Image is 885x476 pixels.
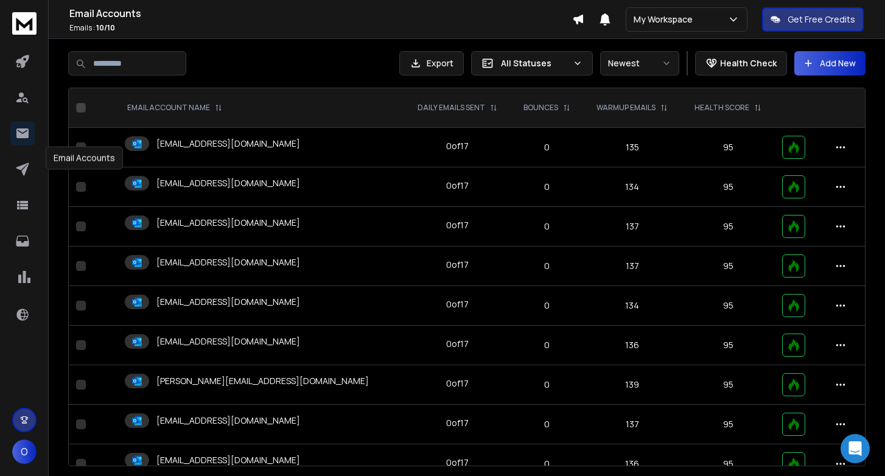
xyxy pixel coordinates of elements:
[519,260,576,272] p: 0
[583,365,682,405] td: 139
[519,458,576,470] p: 0
[681,128,775,167] td: 95
[156,296,300,308] p: [EMAIL_ADDRESS][DOMAIN_NAME]
[446,259,469,271] div: 0 of 17
[694,103,749,113] p: HEALTH SCORE
[12,439,37,464] button: O
[681,326,775,365] td: 95
[96,23,115,33] span: 10 / 10
[446,338,469,350] div: 0 of 17
[583,128,682,167] td: 135
[519,418,576,430] p: 0
[788,13,855,26] p: Get Free Credits
[762,7,864,32] button: Get Free Credits
[681,405,775,444] td: 95
[600,51,679,75] button: Newest
[156,415,300,427] p: [EMAIL_ADDRESS][DOMAIN_NAME]
[446,377,469,390] div: 0 of 17
[841,434,870,463] div: Open Intercom Messenger
[681,207,775,247] td: 95
[156,177,300,189] p: [EMAIL_ADDRESS][DOMAIN_NAME]
[156,217,300,229] p: [EMAIL_ADDRESS][DOMAIN_NAME]
[446,417,469,429] div: 0 of 17
[69,6,572,21] h1: Email Accounts
[720,57,777,69] p: Health Check
[156,375,369,387] p: [PERSON_NAME][EMAIL_ADDRESS][DOMAIN_NAME]
[156,335,300,348] p: [EMAIL_ADDRESS][DOMAIN_NAME]
[519,299,576,312] p: 0
[523,103,558,113] p: BOUNCES
[596,103,656,113] p: WARMUP EMAILS
[519,141,576,153] p: 0
[519,339,576,351] p: 0
[634,13,698,26] p: My Workspace
[156,454,300,466] p: [EMAIL_ADDRESS][DOMAIN_NAME]
[446,140,469,152] div: 0 of 17
[583,207,682,247] td: 137
[46,147,123,170] div: Email Accounts
[681,247,775,286] td: 95
[681,167,775,207] td: 95
[399,51,464,75] button: Export
[12,12,37,35] img: logo
[519,220,576,233] p: 0
[156,138,300,150] p: [EMAIL_ADDRESS][DOMAIN_NAME]
[695,51,787,75] button: Health Check
[519,379,576,391] p: 0
[446,298,469,310] div: 0 of 17
[583,286,682,326] td: 134
[446,219,469,231] div: 0 of 17
[681,365,775,405] td: 95
[519,181,576,193] p: 0
[681,286,775,326] td: 95
[446,457,469,469] div: 0 of 17
[583,405,682,444] td: 137
[583,326,682,365] td: 136
[127,103,222,113] div: EMAIL ACCOUNT NAME
[794,51,866,75] button: Add New
[446,180,469,192] div: 0 of 17
[418,103,485,113] p: DAILY EMAILS SENT
[583,247,682,286] td: 137
[501,57,568,69] p: All Statuses
[156,256,300,268] p: [EMAIL_ADDRESS][DOMAIN_NAME]
[583,167,682,207] td: 134
[69,23,572,33] p: Emails :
